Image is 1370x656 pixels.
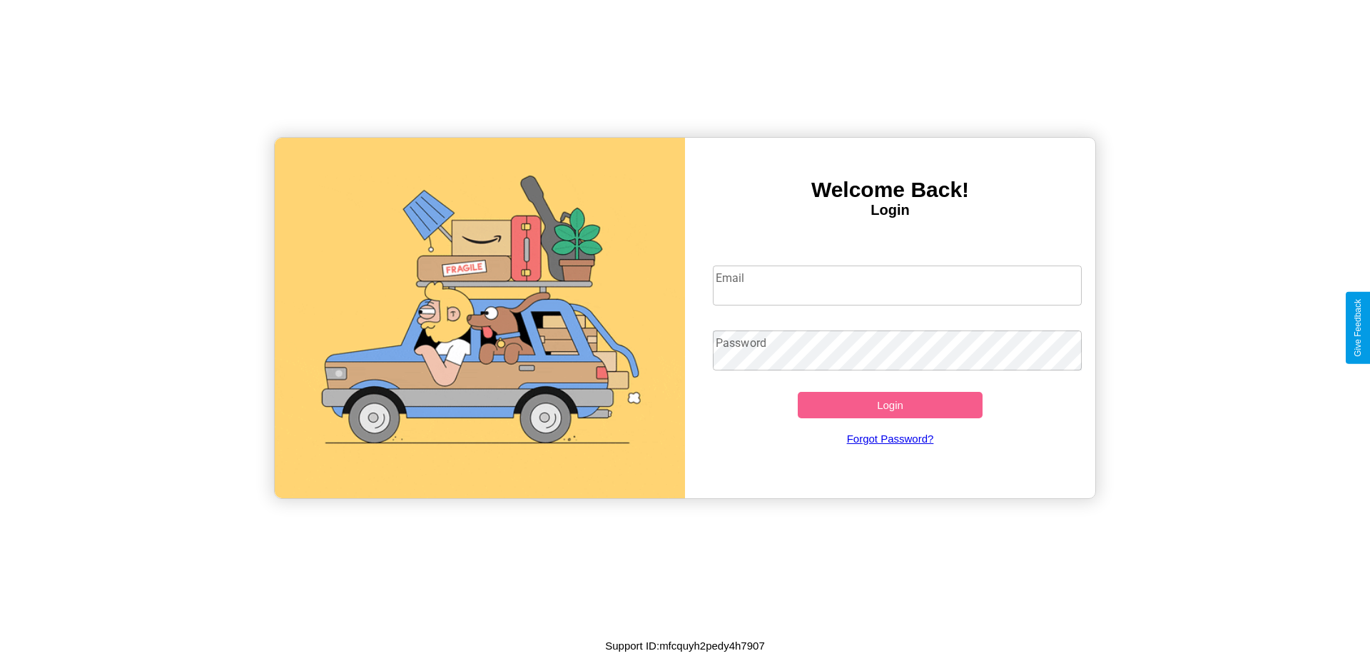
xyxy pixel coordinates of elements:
[275,138,685,498] img: gif
[685,202,1095,218] h4: Login
[605,636,765,655] p: Support ID: mfcquyh2pedy4h7907
[685,178,1095,202] h3: Welcome Back!
[798,392,983,418] button: Login
[706,418,1075,459] a: Forgot Password?
[1353,299,1363,357] div: Give Feedback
